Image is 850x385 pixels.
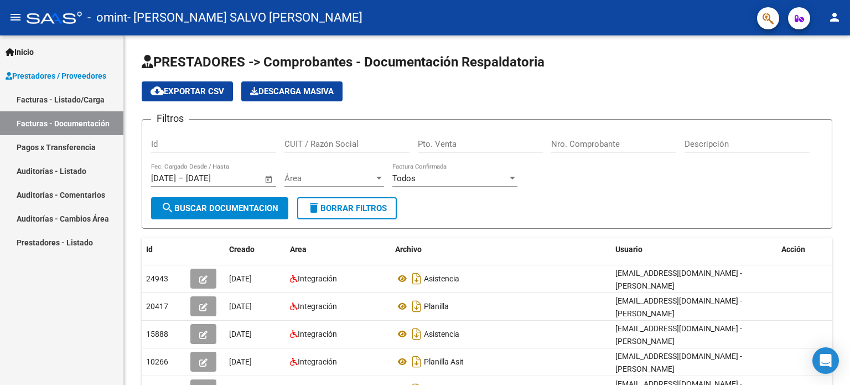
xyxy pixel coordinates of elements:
[9,11,22,24] mat-icon: menu
[298,330,337,338] span: Integración
[6,46,34,58] span: Inicio
[392,173,416,183] span: Todos
[781,245,805,254] span: Acción
[424,302,449,311] span: Planilla
[391,238,611,261] datatable-header-cell: Archivo
[410,270,424,288] i: Descargar documento
[146,357,168,366] span: 10266
[284,173,374,183] span: Área
[307,203,387,213] span: Borrar Filtros
[424,274,459,283] span: Asistencia
[250,86,334,96] span: Descarga Masiva
[142,81,233,101] button: Exportar CSV
[151,173,176,183] input: Fecha inicio
[127,6,362,30] span: - [PERSON_NAME] SALVO [PERSON_NAME]
[298,357,337,366] span: Integración
[395,245,422,254] span: Archivo
[229,330,252,338] span: [DATE]
[615,245,642,254] span: Usuario
[142,54,545,70] span: PRESTADORES -> Comprobantes - Documentación Respaldatoria
[410,297,424,315] i: Descargar documento
[6,70,106,82] span: Prestadores / Proveedores
[424,357,464,366] span: Planilla Asit
[186,173,240,183] input: Fecha fin
[229,302,252,311] span: [DATE]
[151,86,224,96] span: Exportar CSV
[161,203,278,213] span: Buscar Documentacion
[290,245,307,254] span: Area
[142,238,186,261] datatable-header-cell: Id
[151,84,164,97] mat-icon: cloud_download
[146,245,153,254] span: Id
[87,6,127,30] span: - omint
[611,238,777,261] datatable-header-cell: Usuario
[615,296,742,318] span: [EMAIL_ADDRESS][DOMAIN_NAME] - [PERSON_NAME]
[263,173,276,186] button: Open calendar
[241,81,343,101] app-download-masive: Descarga masiva de comprobantes (adjuntos)
[229,274,252,283] span: [DATE]
[146,274,168,283] span: 24943
[229,245,255,254] span: Creado
[424,330,459,338] span: Asistencia
[297,197,397,219] button: Borrar Filtros
[286,238,391,261] datatable-header-cell: Area
[307,201,320,214] mat-icon: delete
[229,357,252,366] span: [DATE]
[151,111,189,126] h3: Filtros
[828,11,841,24] mat-icon: person
[777,238,832,261] datatable-header-cell: Acción
[151,197,288,219] button: Buscar Documentacion
[615,324,742,346] span: [EMAIL_ADDRESS][DOMAIN_NAME] - [PERSON_NAME]
[178,173,184,183] span: –
[410,325,424,343] i: Descargar documento
[615,352,742,373] span: [EMAIL_ADDRESS][DOMAIN_NAME] - [PERSON_NAME]
[812,347,839,374] div: Open Intercom Messenger
[410,353,424,371] i: Descargar documento
[241,81,343,101] button: Descarga Masiva
[146,302,168,311] span: 20417
[298,274,337,283] span: Integración
[615,269,742,290] span: [EMAIL_ADDRESS][DOMAIN_NAME] - [PERSON_NAME]
[161,201,174,214] mat-icon: search
[298,302,337,311] span: Integración
[225,238,286,261] datatable-header-cell: Creado
[146,330,168,338] span: 15888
